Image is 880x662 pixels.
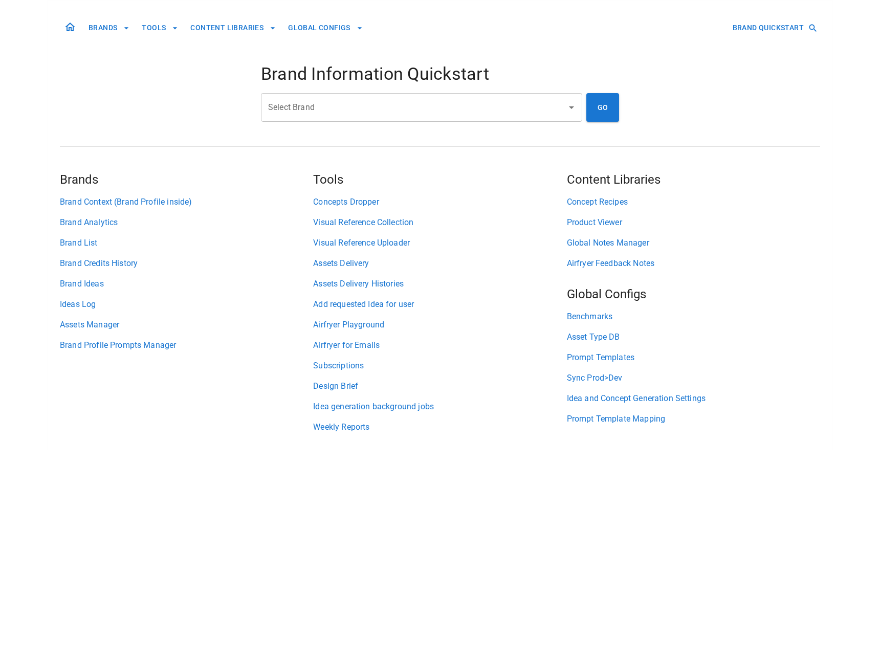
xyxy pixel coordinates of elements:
[84,18,134,37] button: BRANDS
[567,311,820,323] a: Benchmarks
[313,298,566,311] a: Add requested Idea for user
[567,171,820,188] h5: Content Libraries
[567,257,820,270] a: Airfryer Feedback Notes
[60,298,313,311] a: Ideas Log
[186,18,280,37] button: CONTENT LIBRARIES
[313,339,566,351] a: Airfryer for Emails
[313,257,566,270] a: Assets Delivery
[60,237,313,249] a: Brand List
[313,237,566,249] a: Visual Reference Uploader
[60,216,313,229] a: Brand Analytics
[313,401,566,413] a: Idea generation background jobs
[313,360,566,372] a: Subscriptions
[567,196,820,208] a: Concept Recipes
[60,278,313,290] a: Brand Ideas
[729,18,820,37] button: BRAND QUICKSTART
[313,278,566,290] a: Assets Delivery Histories
[567,351,820,364] a: Prompt Templates
[60,171,313,188] h5: Brands
[60,339,313,351] a: Brand Profile Prompts Manager
[60,257,313,270] a: Brand Credits History
[567,216,820,229] a: Product Viewer
[60,196,313,208] a: Brand Context (Brand Profile inside)
[313,196,566,208] a: Concepts Dropper
[284,18,367,37] button: GLOBAL CONFIGS
[567,237,820,249] a: Global Notes Manager
[313,171,566,188] h5: Tools
[567,392,820,405] a: Idea and Concept Generation Settings
[261,63,619,85] h4: Brand Information Quickstart
[313,380,566,392] a: Design Brief
[138,18,182,37] button: TOOLS
[313,216,566,229] a: Visual Reference Collection
[567,372,820,384] a: Sync Prod>Dev
[567,413,820,425] a: Prompt Template Mapping
[313,421,566,433] a: Weekly Reports
[567,331,820,343] a: Asset Type DB
[60,319,313,331] a: Assets Manager
[564,100,579,115] button: Open
[313,319,566,331] a: Airfryer Playground
[586,93,619,122] button: GO
[567,286,820,302] h5: Global Configs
